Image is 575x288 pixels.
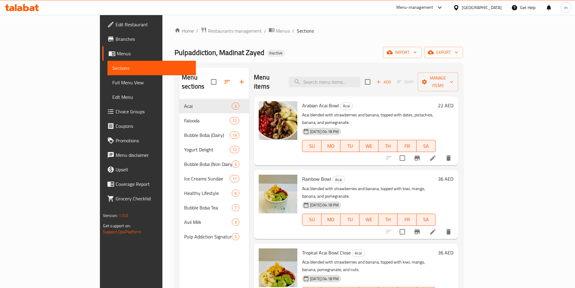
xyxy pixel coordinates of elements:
[196,27,198,34] li: /
[396,152,409,164] span: Select to update
[305,142,319,150] span: SU
[441,151,456,165] button: delete
[308,276,341,282] span: [DATE] 04:18 PM
[383,47,422,58] button: import
[302,185,436,200] p: Acai blended with strawberries and banana, topped with kiwi, mango, banana, and pomegranate.
[102,162,196,177] a: Upsell
[332,176,345,183] div: Acai
[417,214,436,226] button: SA
[184,146,230,153] div: Yogurt Delight
[232,103,239,109] span: 3
[179,113,249,128] div: Falooda12
[419,142,433,150] span: SA
[388,49,417,56] span: import
[208,27,262,34] span: Restaurants management
[179,200,249,215] div: Bubble Boba Tea7
[103,212,118,219] span: Version:
[232,234,239,240] span: 5
[381,142,395,150] span: TH
[230,146,239,153] div: items
[174,27,463,35] nav: breadcrumb
[259,248,297,287] img: Tropical Acai Bowl Close
[102,46,196,61] a: Menus
[184,218,232,226] span: Avil Milk
[232,233,239,240] div: items
[184,102,232,110] span: Acai
[398,214,417,226] button: FR
[292,27,294,34] li: /
[308,202,341,208] span: [DATE] 04:18 PM
[259,175,297,213] img: Rainbow Bowl
[107,61,196,75] a: Sections
[102,119,196,133] a: Coupons
[302,214,321,226] button: SU
[235,75,249,89] button: Add section
[400,215,414,224] span: FR
[116,137,191,144] span: Promotions
[429,154,436,162] a: Edit menu item
[184,233,232,240] span: Pulp Addiction Signature
[429,49,458,56] span: export
[398,140,417,152] button: FR
[340,140,359,152] button: TU
[230,147,239,153] span: 12
[302,111,436,126] p: Acai blended with strawberries and banana, topped with dates, pistachios, banana, and pomegranate.
[289,77,360,87] input: search
[184,175,230,182] span: Ice Creams Sundae
[418,73,458,91] button: Manage items
[259,101,297,140] img: Arabian Acai Bowl
[324,142,338,150] span: MO
[179,171,249,186] div: Ice Creams Sundae11
[302,248,351,257] span: Tropical Acai Bowl Close
[343,142,357,150] span: TU
[116,151,191,159] span: Menu disclaimer
[232,219,239,225] span: 3
[269,27,290,35] a: Menus
[116,195,191,202] span: Grocery Checklist
[302,140,321,152] button: SU
[352,250,365,257] div: Acai
[438,101,453,110] h6: 22 AED
[184,117,230,124] div: Falooda
[423,74,453,89] span: Manage items
[410,225,424,239] button: Branch-specific-item
[379,140,398,152] button: TH
[232,204,239,211] div: items
[220,75,235,89] span: Sort sections
[308,129,341,134] span: [DATE] 04:18 PM
[230,175,239,182] div: items
[102,148,196,162] a: Menu disclaimer
[184,131,230,139] span: Bubble Boba (Dairy)
[232,160,239,168] div: items
[230,118,239,124] span: 12
[116,166,191,173] span: Upsell
[375,79,392,86] span: Add
[102,177,196,191] a: Coverage Report
[340,214,359,226] button: TU
[462,4,502,11] div: [GEOGRAPHIC_DATA]
[321,214,340,226] button: MO
[184,204,232,211] span: Bubble Boba Tea
[352,250,364,257] span: Acai
[333,176,345,183] span: Acai
[419,215,433,224] span: SA
[102,17,196,32] a: Edit Restaurant
[102,104,196,119] a: Choice Groups
[230,176,239,182] span: 11
[179,215,249,229] div: Avil Milk3
[302,174,331,183] span: Rainbow Bowl
[381,215,395,224] span: TH
[302,101,339,110] span: Arabian Acai Bowl
[182,73,211,91] h2: Menu sections
[119,212,128,219] span: 1.0.0
[254,73,282,91] h2: Menu items
[230,117,239,124] div: items
[184,189,232,197] span: Healthy Lifestyle
[102,191,196,206] a: Grocery Checklist
[410,151,424,165] button: Branch-specific-item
